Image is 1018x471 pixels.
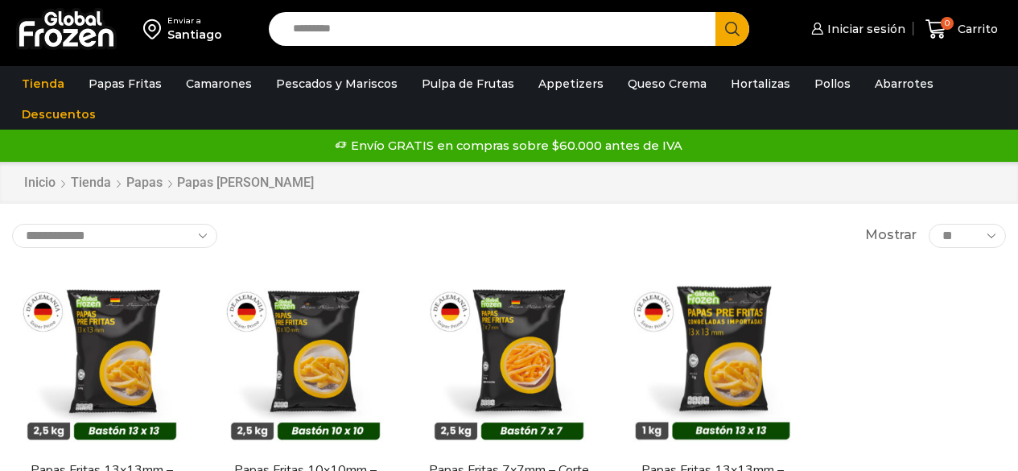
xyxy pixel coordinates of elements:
button: Search button [715,12,749,46]
span: Carrito [954,21,998,37]
a: Descuentos [14,99,104,130]
a: Hortalizas [723,68,798,99]
a: Camarones [178,68,260,99]
a: Inicio [23,174,56,192]
a: Appetizers [530,68,612,99]
a: Queso Crema [620,68,715,99]
span: Iniciar sesión [823,21,905,37]
a: Iniciar sesión [807,13,905,45]
span: Mostrar [865,226,917,245]
a: Abarrotes [867,68,942,99]
select: Pedido de la tienda [12,224,217,248]
a: Tienda [70,174,112,192]
nav: Breadcrumb [23,174,314,192]
a: 0 Carrito [921,10,1002,48]
a: Pulpa de Frutas [414,68,522,99]
div: Enviar a [167,15,222,27]
span: 0 [941,17,954,30]
a: Pollos [806,68,859,99]
div: Santiago [167,27,222,43]
h1: Papas [PERSON_NAME] [177,175,314,190]
a: Tienda [14,68,72,99]
img: address-field-icon.svg [143,15,167,43]
a: Pescados y Mariscos [268,68,406,99]
a: Papas Fritas [80,68,170,99]
a: Papas [126,174,163,192]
